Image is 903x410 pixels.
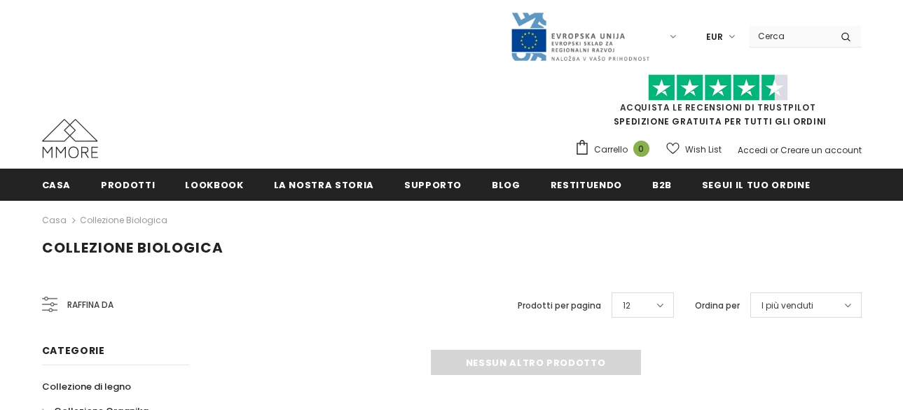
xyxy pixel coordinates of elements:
a: B2B [652,169,672,200]
span: 12 [623,299,630,313]
label: Prodotti per pagina [518,299,601,313]
a: Creare un account [780,144,862,156]
span: I più venduti [761,299,813,313]
a: Casa [42,169,71,200]
span: Blog [492,178,521,192]
span: or [770,144,778,156]
a: Carrello 0 [574,139,656,160]
span: B2B [652,178,672,192]
span: Wish List [685,143,722,157]
a: Prodotti [101,169,155,200]
a: Collezione di legno [42,374,131,399]
span: Collezione biologica [42,238,223,257]
span: La nostra storia [274,178,374,192]
a: La nostra storia [274,169,374,200]
span: Segui il tuo ordine [702,178,810,192]
img: Javni Razpis [510,11,650,62]
a: Blog [492,169,521,200]
span: EUR [706,30,723,44]
span: supporto [404,178,462,192]
a: Lookbook [185,169,243,200]
a: Wish List [666,137,722,162]
img: Casi MMORE [42,119,98,158]
span: Collezione di legno [42,380,131,393]
span: Restituendo [551,178,622,192]
label: Ordina per [695,299,740,313]
a: Restituendo [551,169,622,200]
a: Collezione biologica [80,214,167,226]
span: Raffina da [67,297,113,313]
span: SPEDIZIONE GRATUITA PER TUTTI GLI ORDINI [574,80,862,127]
span: Casa [42,178,71,192]
img: Fidati di Pilot Stars [648,74,788,101]
input: Search Site [750,26,830,46]
span: Carrello [594,143,628,157]
span: Prodotti [101,178,155,192]
a: Accedi [738,144,768,156]
span: Categorie [42,344,105,358]
a: supporto [404,169,462,200]
span: 0 [633,141,649,157]
a: Segui il tuo ordine [702,169,810,200]
span: Lookbook [185,178,243,192]
a: Casa [42,212,67,229]
a: Javni Razpis [510,30,650,42]
a: Acquista le recensioni di TrustPilot [620,101,816,113]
